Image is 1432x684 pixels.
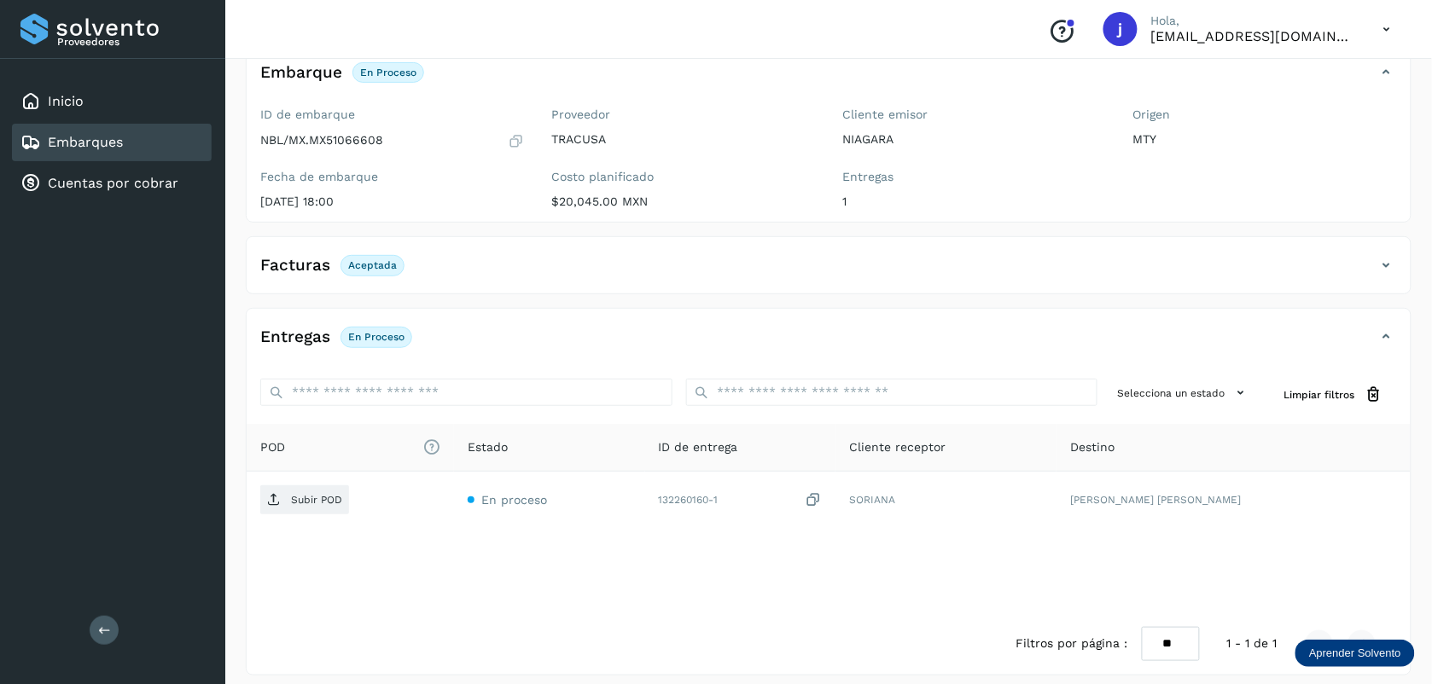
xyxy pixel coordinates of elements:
div: FacturasAceptada [247,251,1411,293]
p: Hola, [1151,14,1356,28]
h4: Facturas [260,256,330,275]
span: 1 - 1 de 1 [1227,635,1278,652]
p: $20,045.00 MXN [551,194,815,209]
p: En proceso [348,331,405,343]
div: Embarques [12,124,212,161]
span: POD [260,438,440,456]
label: ID de embarque [260,107,524,122]
p: Aceptada [348,259,397,271]
span: Estado [468,438,508,456]
label: Proveedor [551,107,815,122]
label: Fecha de embarque [260,170,524,184]
p: TRACUSA [551,132,815,147]
div: Inicio [12,83,212,120]
button: Limpiar filtros [1271,379,1397,410]
p: Aprender Solvento [1309,646,1401,660]
label: Entregas [842,170,1106,184]
td: SORIANA [835,472,1057,528]
p: 1 [842,194,1106,209]
p: MTY [1133,132,1397,147]
button: Subir POD [260,485,349,514]
p: NBL/MX.MX51066608 [260,133,383,148]
td: [PERSON_NAME] [PERSON_NAME] [1057,472,1411,528]
p: En proceso [360,67,416,78]
p: Proveedores [57,36,205,48]
div: Cuentas por cobrar [12,165,212,202]
button: Selecciona un estado [1111,379,1257,407]
div: 132260160-1 [659,491,822,509]
p: jorgegonzalez@tracusa.com.mx [1151,28,1356,44]
a: Embarques [48,134,123,150]
span: Filtros por página : [1016,635,1128,652]
a: Inicio [48,93,84,109]
p: NIAGARA [842,132,1106,147]
span: Limpiar filtros [1284,387,1355,403]
label: Cliente emisor [842,107,1106,122]
h4: Embarque [260,63,342,83]
h4: Entregas [260,328,330,347]
label: Costo planificado [551,170,815,184]
div: EntregasEn proceso [247,322,1411,365]
div: EmbarqueEn proceso [247,58,1411,101]
label: Origen [1133,107,1397,122]
span: En proceso [481,493,547,507]
div: Aprender Solvento [1295,640,1415,667]
span: Destino [1070,438,1115,456]
a: Cuentas por cobrar [48,175,178,191]
span: ID de entrega [659,438,738,456]
span: Cliente receptor [849,438,946,456]
p: [DATE] 18:00 [260,194,524,209]
p: Subir POD [291,494,342,506]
